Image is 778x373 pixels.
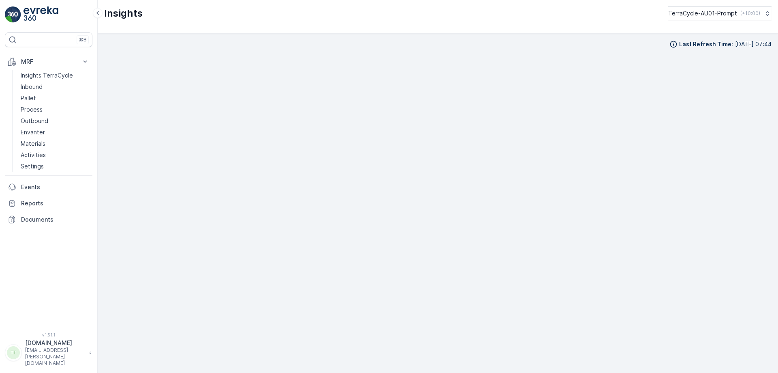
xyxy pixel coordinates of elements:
[17,161,92,172] a: Settings
[21,162,44,170] p: Settings
[735,40,772,48] p: [DATE] 07:44
[5,332,92,337] span: v 1.51.1
[21,151,46,159] p: Activities
[740,10,760,17] p: ( +10:00 )
[21,106,43,114] p: Process
[5,195,92,211] a: Reports
[21,199,89,207] p: Reports
[17,115,92,127] a: Outbound
[21,128,45,136] p: Envanter
[17,81,92,93] a: Inbound
[5,211,92,228] a: Documents
[5,339,92,367] button: TT[DOMAIN_NAME][EMAIL_ADDRESS][PERSON_NAME][DOMAIN_NAME]
[21,140,45,148] p: Materials
[5,54,92,70] button: MRF
[17,104,92,115] a: Process
[17,93,92,104] a: Pallet
[17,149,92,161] a: Activities
[679,40,733,48] p: Last Refresh Time :
[24,6,58,23] img: logo_light-DOdMpM7g.png
[104,7,143,20] p: Insights
[17,138,92,149] a: Materials
[25,339,85,347] p: [DOMAIN_NAME]
[21,183,89,191] p: Events
[7,346,20,359] div: TT
[79,37,87,43] p: ⌘B
[21,117,48,125] p: Outbound
[17,127,92,138] a: Envanter
[21,83,43,91] p: Inbound
[668,9,737,17] p: TerraCycle-AU01-Prompt
[5,6,21,23] img: logo
[21,58,76,66] p: MRF
[17,70,92,81] a: Insights TerraCycle
[668,6,772,20] button: TerraCycle-AU01-Prompt(+10:00)
[21,71,73,80] p: Insights TerraCycle
[21,94,36,102] p: Pallet
[21,216,89,224] p: Documents
[5,179,92,195] a: Events
[25,347,85,367] p: [EMAIL_ADDRESS][PERSON_NAME][DOMAIN_NAME]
